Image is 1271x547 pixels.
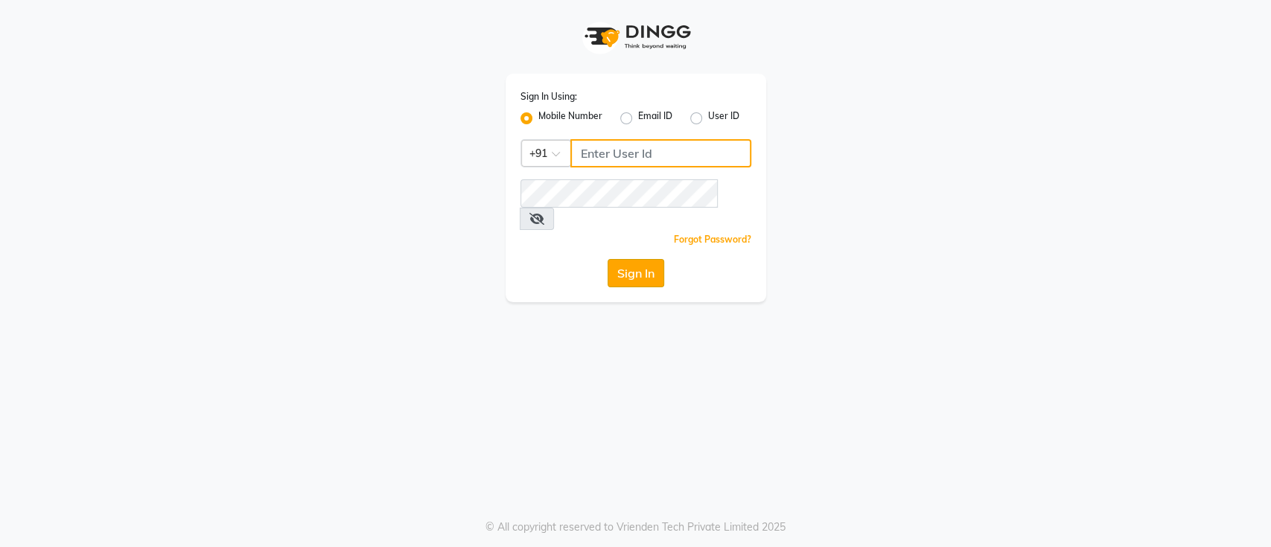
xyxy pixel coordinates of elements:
[576,15,695,59] img: logo1.svg
[674,234,751,245] a: Forgot Password?
[638,109,672,127] label: Email ID
[570,139,751,167] input: Username
[708,109,739,127] label: User ID
[608,259,664,287] button: Sign In
[520,179,718,208] input: Username
[520,90,577,103] label: Sign In Using:
[538,109,602,127] label: Mobile Number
